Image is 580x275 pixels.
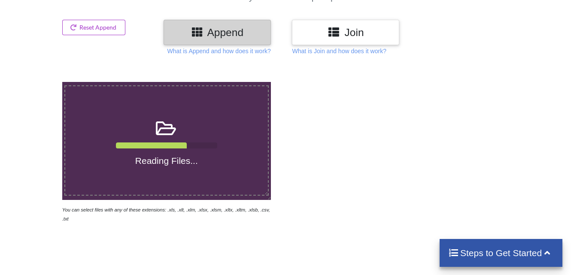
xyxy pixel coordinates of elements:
[65,155,268,166] h4: Reading Files...
[62,20,126,35] button: Reset Append
[298,26,393,39] h3: Join
[448,248,554,258] h4: Steps to Get Started
[62,207,270,221] i: You can select files with any of these extensions: .xls, .xlt, .xlm, .xlsx, .xlsm, .xltx, .xltm, ...
[167,47,271,55] p: What is Append and how does it work?
[292,47,386,55] p: What is Join and how does it work?
[170,26,264,39] h3: Append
